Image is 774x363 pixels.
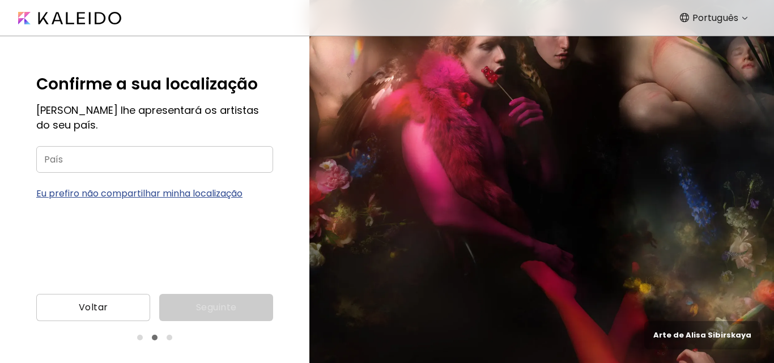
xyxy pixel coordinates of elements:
[683,9,752,27] div: Português
[36,72,273,96] h5: Confirme a sua localização
[36,103,273,133] h5: [PERSON_NAME] lhe apresentará os artistas do seu país.
[36,186,273,200] p: Eu prefiro não compartilhar minha localização
[680,13,689,22] img: Language
[45,301,141,314] span: Voltar
[36,294,150,321] button: Voltar
[18,12,121,24] img: Kaleido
